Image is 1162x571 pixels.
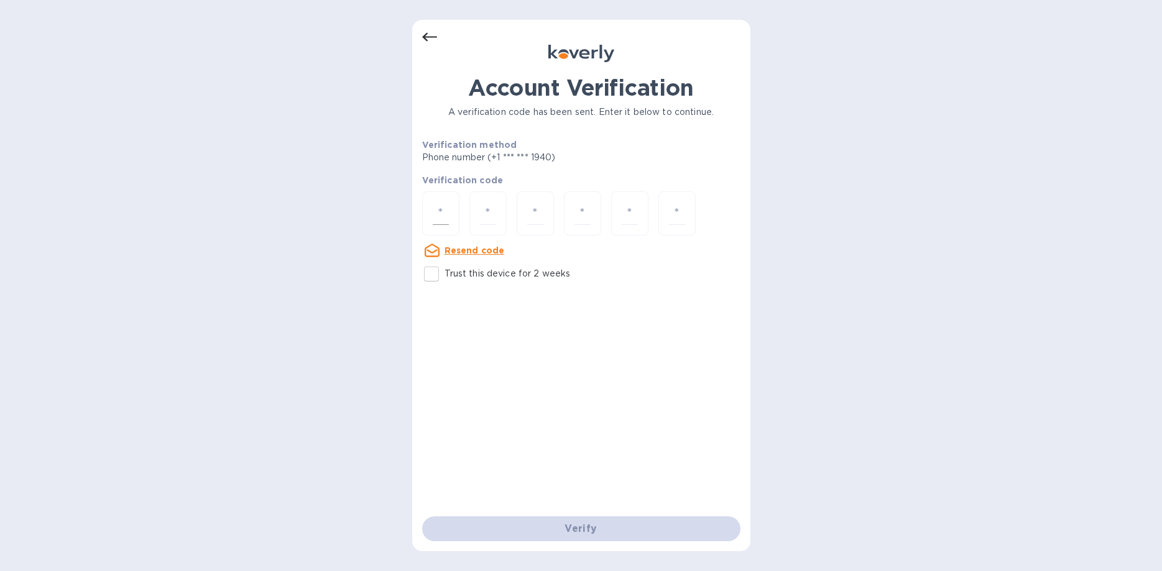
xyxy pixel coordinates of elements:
p: Trust this device for 2 weeks [445,267,571,280]
b: Verification method [422,140,517,150]
h1: Account Verification [422,75,740,101]
p: A verification code has been sent. Enter it below to continue. [422,106,740,119]
u: Resend code [445,245,505,255]
p: Verification code [422,174,740,186]
p: Phone number (+1 *** *** 1940) [422,151,651,164]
